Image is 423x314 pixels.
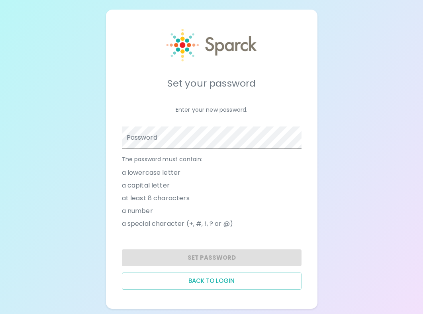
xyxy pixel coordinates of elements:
span: a lowercase letter [122,168,181,178]
h5: Set your password [122,77,302,90]
span: a capital letter [122,181,170,190]
img: Sparck logo [166,29,257,61]
span: a special character (+, #, !, ? or @) [122,219,233,229]
button: Back to login [122,273,302,289]
p: Enter your new password. [122,106,302,114]
span: at least 8 characters [122,194,190,203]
p: The password must contain: [122,155,302,163]
span: a number [122,206,153,216]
